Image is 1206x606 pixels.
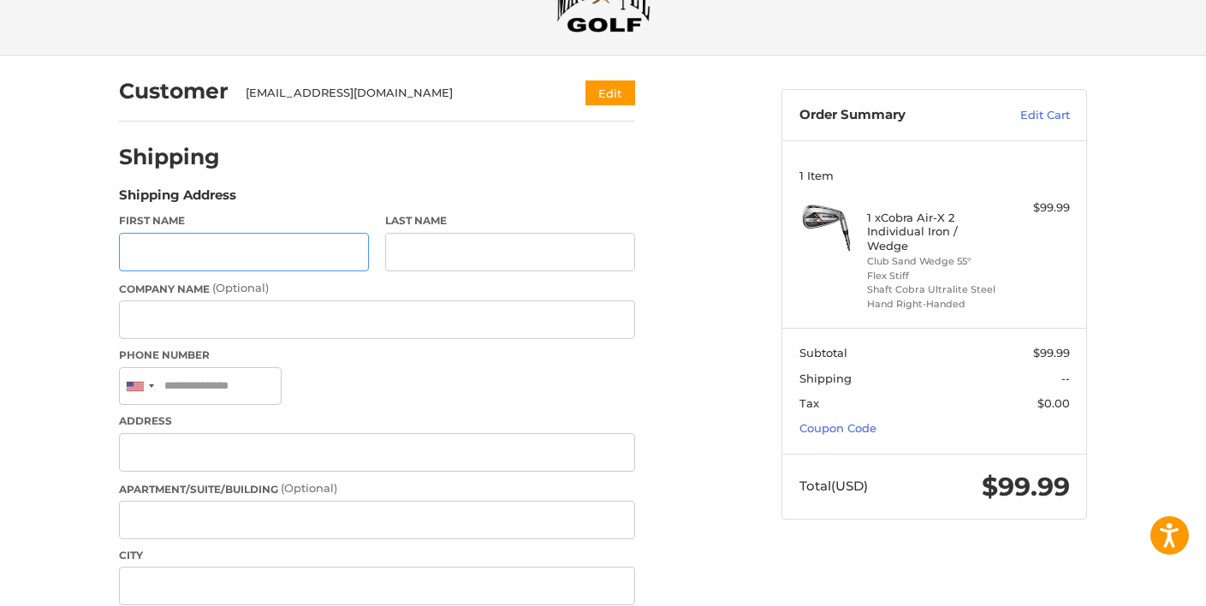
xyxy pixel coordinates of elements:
[119,144,220,170] h2: Shipping
[119,186,236,213] legend: Shipping Address
[1061,371,1070,385] span: --
[983,107,1070,124] a: Edit Cart
[982,471,1070,502] span: $99.99
[281,481,337,495] small: (Optional)
[1033,346,1070,359] span: $99.99
[212,281,269,294] small: (Optional)
[867,254,998,269] li: Club Sand Wedge 55°
[119,413,635,429] label: Address
[385,213,635,229] label: Last Name
[799,169,1070,182] h3: 1 Item
[799,478,868,494] span: Total (USD)
[119,548,635,563] label: City
[799,346,847,359] span: Subtotal
[867,282,998,297] li: Shaft Cobra Ultralite Steel
[867,297,998,312] li: Hand Right-Handed
[867,269,998,283] li: Flex Stiff
[119,348,635,363] label: Phone Number
[585,80,635,105] button: Edit
[120,368,159,405] div: United States: +1
[867,211,998,253] h4: 1 x Cobra Air-X 2 Individual Iron / Wedge
[119,78,229,104] h2: Customer
[799,421,876,435] a: Coupon Code
[1065,560,1206,606] iframe: Google Customer Reviews
[799,371,852,385] span: Shipping
[119,280,635,297] label: Company Name
[799,107,983,124] h3: Order Summary
[1002,199,1070,217] div: $99.99
[119,213,369,229] label: First Name
[246,85,553,102] div: [EMAIL_ADDRESS][DOMAIN_NAME]
[119,480,635,497] label: Apartment/Suite/Building
[799,396,819,410] span: Tax
[1037,396,1070,410] span: $0.00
